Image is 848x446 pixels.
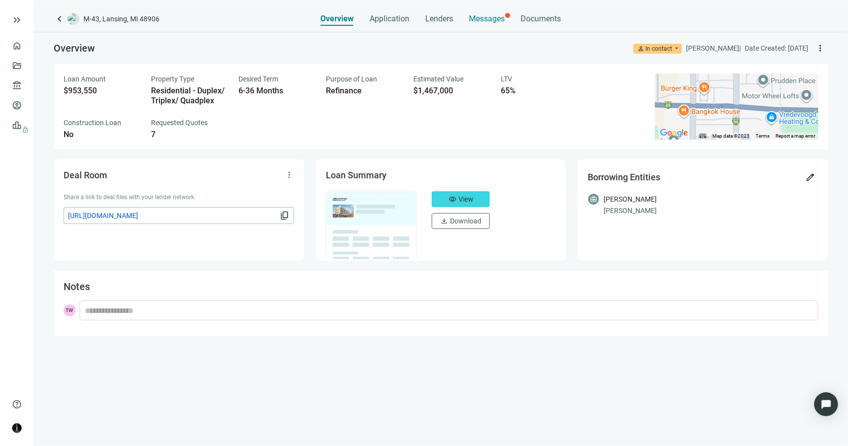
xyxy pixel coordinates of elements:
[450,217,481,225] span: Download
[501,86,576,96] div: 65%
[432,191,490,207] button: visibilityView
[413,86,489,96] div: $1,467,000
[68,210,278,221] span: [URL][DOMAIN_NAME]
[54,13,66,25] a: keyboard_arrow_left
[699,133,706,140] button: Keyboard shortcuts
[12,399,22,409] span: help
[413,75,463,83] span: Estimated Value
[588,172,660,182] span: Borrowing Entities
[326,75,377,83] span: Purpose of Loan
[151,119,208,127] span: Requested Quotes
[440,217,448,225] span: download
[370,14,410,24] span: Application
[775,133,815,139] a: Report a map error
[812,40,828,56] button: more_vert
[604,205,818,216] div: [PERSON_NAME]
[64,304,76,316] span: TW
[281,167,297,183] button: more_vert
[64,130,139,140] div: No
[432,213,490,229] button: downloadDownload
[151,86,227,106] div: Residential - Duplex/ Triplex/ Quadplex
[284,170,294,180] span: more_vert
[280,211,290,221] span: content_copy
[658,127,691,140] a: Open this area in Google Maps (opens a new window)
[54,42,95,54] span: Overview
[64,281,90,293] span: Notes
[805,172,815,182] span: edit
[604,194,657,205] div: [PERSON_NAME]
[658,127,691,140] img: Google
[238,86,314,96] div: 6-36 Months
[712,133,750,139] span: Map data ©2025
[64,170,107,180] span: Deal Room
[469,14,505,23] span: Messages
[802,169,818,185] button: edit
[814,392,838,416] div: Open Intercom Messenger
[326,170,386,180] span: Loan Summary
[459,195,473,203] span: View
[64,119,121,127] span: Construction Loan
[11,14,23,26] button: keyboard_double_arrow_right
[686,43,741,54] div: [PERSON_NAME] |
[151,75,194,83] span: Property Type
[238,75,278,83] span: Desired Term
[501,75,512,83] span: LTV
[321,14,354,24] span: Overview
[426,14,454,24] span: Lenders
[449,195,457,203] span: visibility
[521,14,561,24] span: Documents
[151,130,227,140] div: 7
[637,45,644,52] span: person
[12,424,21,433] img: avatar
[83,14,159,24] span: M-43, Lansing, MI 48906
[64,75,106,83] span: Loan Amount
[645,44,672,54] div: In contact
[68,13,79,25] img: deal-logo
[323,188,420,262] img: dealOverviewImg
[326,86,401,96] div: Refinance
[64,86,139,96] div: $953,550
[756,133,770,139] a: Terms (opens in new tab)
[64,194,196,201] span: Share a link to deal files with your lender network.
[815,43,825,53] span: more_vert
[745,43,808,54] div: Date Created: [DATE]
